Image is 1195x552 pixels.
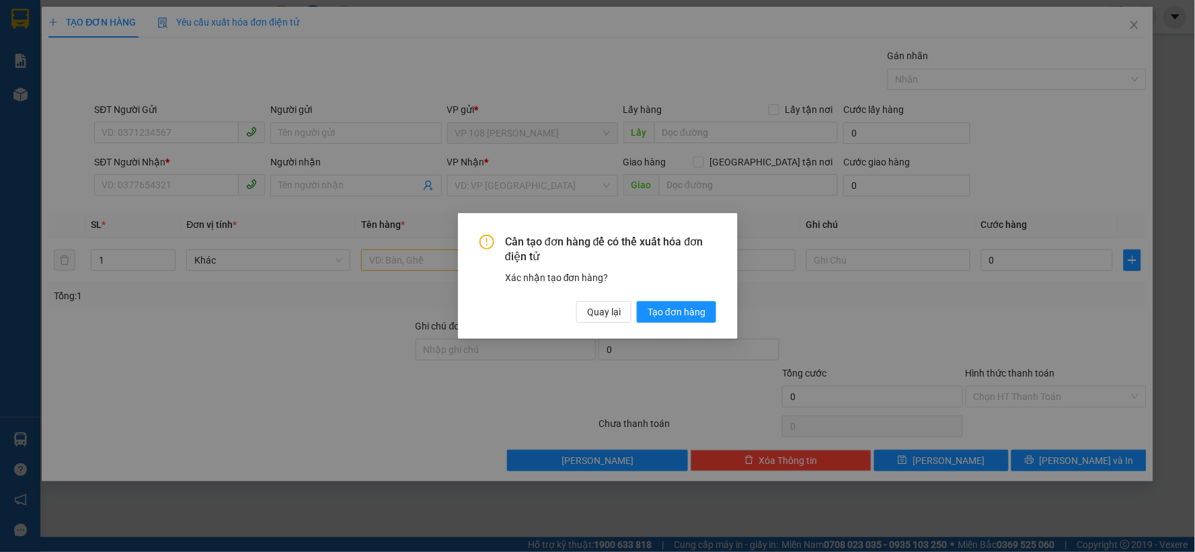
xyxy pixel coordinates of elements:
span: Cần tạo đơn hàng để có thể xuất hóa đơn điện tử [505,235,716,265]
span: exclamation-circle [479,235,494,249]
span: Quay lại [587,305,621,319]
div: Xác nhận tạo đơn hàng? [505,270,716,285]
button: Tạo đơn hàng [637,301,716,323]
span: Tạo đơn hàng [648,305,705,319]
button: Quay lại [576,301,631,323]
